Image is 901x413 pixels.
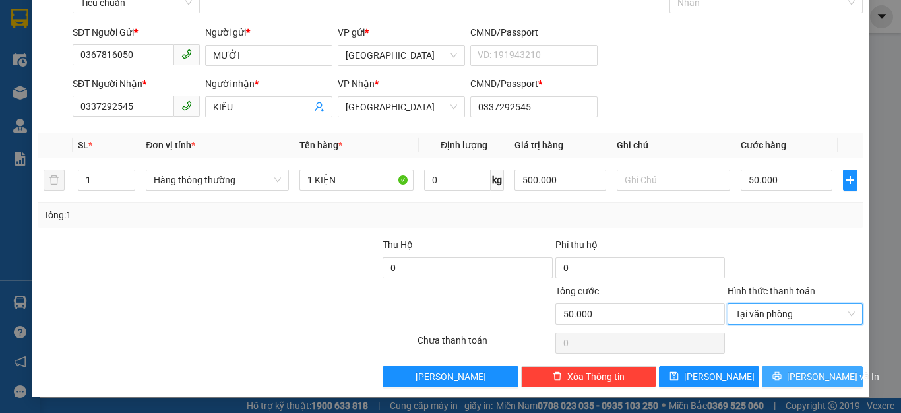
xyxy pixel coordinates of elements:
[735,304,855,324] span: Tại văn phòng
[491,170,504,191] span: kg
[338,79,375,89] span: VP Nhận
[416,333,554,356] div: Chưa thanh toán
[205,77,332,91] div: Người nhận
[553,371,562,382] span: delete
[299,140,342,150] span: Tên hàng
[684,369,755,384] span: [PERSON_NAME]
[555,238,725,257] div: Phí thu hộ
[514,170,606,191] input: 0
[741,140,786,150] span: Cước hàng
[383,366,518,387] button: [PERSON_NAME]
[762,366,863,387] button: printer[PERSON_NAME] và In
[338,25,465,40] div: VP gửi
[146,140,195,150] span: Đơn vị tính
[787,369,879,384] span: [PERSON_NAME] và In
[844,175,857,185] span: plus
[44,170,65,191] button: delete
[470,25,598,40] div: CMND/Passport
[181,49,192,59] span: phone
[73,77,200,91] div: SĐT Người Nhận
[346,46,457,65] span: Phú Lâm
[470,77,598,91] div: CMND/Passport
[441,140,487,150] span: Định lượng
[154,170,281,190] span: Hàng thông thường
[567,369,625,384] span: Xóa Thông tin
[843,170,858,191] button: plus
[772,371,782,382] span: printer
[314,102,325,112] span: user-add
[659,366,760,387] button: save[PERSON_NAME]
[78,140,88,150] span: SL
[383,239,413,250] span: Thu Hộ
[205,25,332,40] div: Người gửi
[617,170,731,191] input: Ghi Chú
[611,133,736,158] th: Ghi chú
[299,170,414,191] input: VD: Bàn, Ghế
[44,208,349,222] div: Tổng: 1
[728,286,815,296] label: Hình thức thanh toán
[73,25,200,40] div: SĐT Người Gửi
[555,286,599,296] span: Tổng cước
[416,369,486,384] span: [PERSON_NAME]
[514,140,563,150] span: Giá trị hàng
[669,371,679,382] span: save
[521,366,656,387] button: deleteXóa Thông tin
[181,100,192,111] span: phone
[346,97,457,117] span: Đà Lạt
